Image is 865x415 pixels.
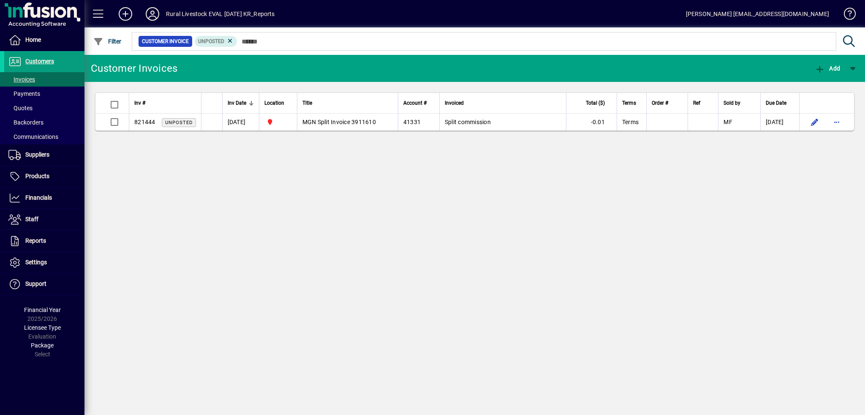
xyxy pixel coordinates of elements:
span: Due Date [766,98,786,108]
a: Knowledge Base [838,2,854,29]
div: Rural Livestock EVAL [DATE] KR_Reports [166,7,275,21]
div: Ref [693,98,713,108]
span: Financials [25,194,52,201]
span: Communications [8,133,58,140]
a: Quotes [4,101,84,115]
button: Profile [139,6,166,22]
div: Location [264,98,292,108]
span: Settings [25,259,47,266]
span: Terms [622,119,639,125]
a: Settings [4,252,84,273]
a: Staff [4,209,84,230]
span: MGN Split Invoice 3911610 [302,119,376,125]
button: More options [830,115,843,129]
div: Due Date [766,98,794,108]
a: Communications [4,130,84,144]
a: Backorders [4,115,84,130]
span: Package [31,342,54,349]
span: Invoices [8,76,35,83]
span: 821444 [134,119,155,125]
span: Inv Date [228,98,246,108]
span: Suppliers [25,151,49,158]
span: Customers [25,58,54,65]
a: Suppliers [4,144,84,165]
span: Terms [622,98,636,108]
td: [DATE] [222,114,259,130]
span: Quotes [8,105,33,111]
div: Total ($) [571,98,612,108]
span: Backorders [8,119,44,126]
span: Reports [25,237,46,244]
div: Sold by [724,98,755,108]
a: Products [4,166,84,187]
span: Split commission [445,119,491,125]
a: Financials [4,187,84,209]
div: Invoiced [445,98,561,108]
span: Unposted [198,38,224,44]
span: Add [815,65,840,72]
div: Inv Date [228,98,254,108]
span: Customer Invoice [142,37,189,46]
a: Reports [4,231,84,252]
span: Ref [693,98,700,108]
button: Add [813,61,842,76]
a: Support [4,274,84,295]
span: Order # [652,98,668,108]
div: [PERSON_NAME] [EMAIL_ADDRESS][DOMAIN_NAME] [686,7,829,21]
span: Filter [93,38,122,45]
td: [DATE] [760,114,799,130]
span: Financial Year [24,307,61,313]
span: Home [25,36,41,43]
a: Home [4,30,84,51]
span: Payments [8,90,40,97]
button: Filter [91,34,124,49]
a: Invoices [4,72,84,87]
span: Support [25,280,46,287]
span: Account # [403,98,427,108]
a: Payments [4,87,84,101]
span: Licensee Type [24,324,61,331]
mat-chip: Customer Invoice Status: Unposted [195,36,237,47]
span: Invoiced [445,98,464,108]
span: Staff [25,216,38,222]
span: 41331 [403,119,421,125]
span: Title [302,98,312,108]
div: Title [302,98,393,108]
span: Products [25,173,49,179]
button: Add [112,6,139,22]
div: Account # [403,98,434,108]
span: Total ($) [586,98,605,108]
div: Order # [652,98,683,108]
span: Location [264,98,284,108]
span: Sold by [724,98,740,108]
span: Unposted [165,120,193,125]
div: Inv # [134,98,196,108]
td: -0.01 [566,114,617,130]
button: Edit [808,115,821,129]
span: Unallocated [264,117,292,127]
span: MF [724,119,732,125]
div: Customer Invoices [91,62,177,75]
span: Inv # [134,98,145,108]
